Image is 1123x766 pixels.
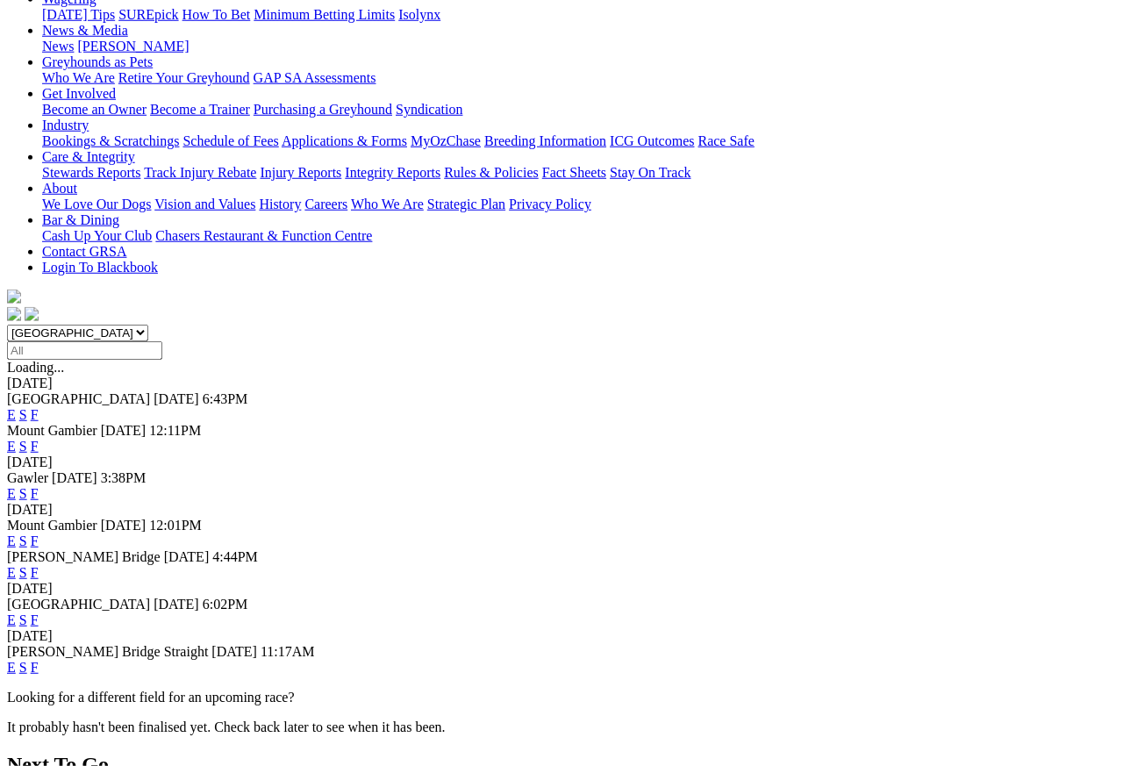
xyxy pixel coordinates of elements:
span: Loading... [7,360,64,375]
a: Get Involved [42,86,116,101]
a: S [19,407,27,422]
a: F [31,565,39,580]
img: facebook.svg [7,307,21,321]
span: [PERSON_NAME] Bridge [7,549,161,564]
div: [DATE] [7,376,1116,391]
a: We Love Our Dogs [42,197,151,211]
a: Care & Integrity [42,149,135,164]
div: Get Involved [42,102,1116,118]
a: Track Injury Rebate [144,165,256,180]
span: Mount Gambier [7,423,97,438]
div: Wagering [42,7,1116,23]
div: Industry [42,133,1116,149]
a: Industry [42,118,89,132]
a: F [31,533,39,548]
a: Stewards Reports [42,165,140,180]
span: 6:02PM [203,597,248,612]
a: Vision and Values [154,197,255,211]
div: [DATE] [7,581,1116,597]
a: S [19,439,27,454]
span: Gawler [7,470,48,485]
a: F [31,486,39,501]
a: Retire Your Greyhound [118,70,250,85]
a: E [7,660,16,675]
a: About [42,181,77,196]
div: [DATE] [7,455,1116,470]
a: E [7,439,16,454]
a: F [31,407,39,422]
a: Privacy Policy [509,197,591,211]
a: Contact GRSA [42,244,126,259]
a: Race Safe [697,133,754,148]
span: 4:44PM [212,549,258,564]
div: [DATE] [7,628,1116,644]
a: Bar & Dining [42,212,119,227]
span: 11:17AM [261,644,315,659]
a: F [31,660,39,675]
a: S [19,486,27,501]
a: Integrity Reports [345,165,440,180]
span: [DATE] [101,423,147,438]
a: F [31,439,39,454]
span: 3:38PM [101,470,147,485]
span: [GEOGRAPHIC_DATA] [7,391,150,406]
a: S [19,660,27,675]
a: Become an Owner [42,102,147,117]
a: Syndication [396,102,462,117]
span: [DATE] [154,597,199,612]
span: [DATE] [164,549,210,564]
a: Strategic Plan [427,197,505,211]
a: [DATE] Tips [42,7,115,22]
img: logo-grsa-white.png [7,290,21,304]
span: 12:01PM [149,518,202,533]
a: Rules & Policies [444,165,539,180]
div: Care & Integrity [42,165,1116,181]
div: Greyhounds as Pets [42,70,1116,86]
a: SUREpick [118,7,178,22]
span: [GEOGRAPHIC_DATA] [7,597,150,612]
span: [DATE] [52,470,97,485]
span: [PERSON_NAME] Bridge Straight [7,644,208,659]
a: E [7,486,16,501]
a: Become a Trainer [150,102,250,117]
a: S [19,565,27,580]
span: [DATE] [101,518,147,533]
div: About [42,197,1116,212]
a: E [7,407,16,422]
a: News [42,39,74,54]
a: Who We Are [351,197,424,211]
span: 6:43PM [203,391,248,406]
a: Bookings & Scratchings [42,133,179,148]
a: F [31,612,39,627]
a: Cash Up Your Club [42,228,152,243]
a: Applications & Forms [282,133,407,148]
a: Breeding Information [484,133,606,148]
a: E [7,533,16,548]
div: [DATE] [7,502,1116,518]
a: Greyhounds as Pets [42,54,153,69]
a: ICG Outcomes [610,133,694,148]
input: Select date [7,341,162,360]
a: How To Bet [182,7,251,22]
a: S [19,612,27,627]
span: [DATE] [211,644,257,659]
span: 12:11PM [149,423,201,438]
a: History [259,197,301,211]
div: News & Media [42,39,1116,54]
a: Careers [304,197,347,211]
a: Login To Blackbook [42,260,158,275]
a: MyOzChase [411,133,481,148]
a: Chasers Restaurant & Function Centre [155,228,372,243]
a: News & Media [42,23,128,38]
p: Looking for a different field for an upcoming race? [7,690,1116,705]
a: [PERSON_NAME] [77,39,189,54]
div: Bar & Dining [42,228,1116,244]
a: Fact Sheets [542,165,606,180]
a: Who We Are [42,70,115,85]
a: S [19,533,27,548]
a: E [7,565,16,580]
a: Injury Reports [260,165,341,180]
a: Schedule of Fees [182,133,278,148]
img: twitter.svg [25,307,39,321]
a: GAP SA Assessments [254,70,376,85]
